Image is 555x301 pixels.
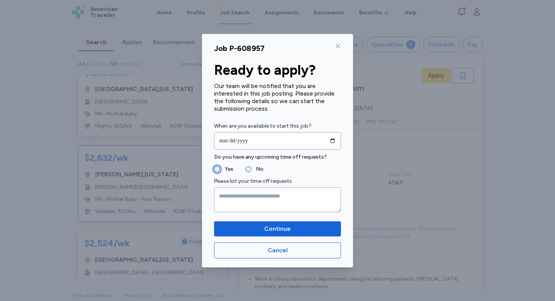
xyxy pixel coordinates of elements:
span: Continue [264,224,291,233]
label: No [251,165,264,174]
label: Please list your time off requests [214,177,341,186]
div: Our team will be notified that you are interested in this job posting. Please provide the followi... [214,82,341,113]
label: When are you available to start this job? [214,122,341,131]
button: Continue [214,221,341,236]
label: Yes [220,165,233,174]
span: Cancel [268,246,288,255]
div: Job P-608957 [214,43,265,54]
div: Ready to apply? [214,63,341,78]
button: Cancel [214,242,341,258]
label: Do you have any upcoming time off requests? [214,153,341,162]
